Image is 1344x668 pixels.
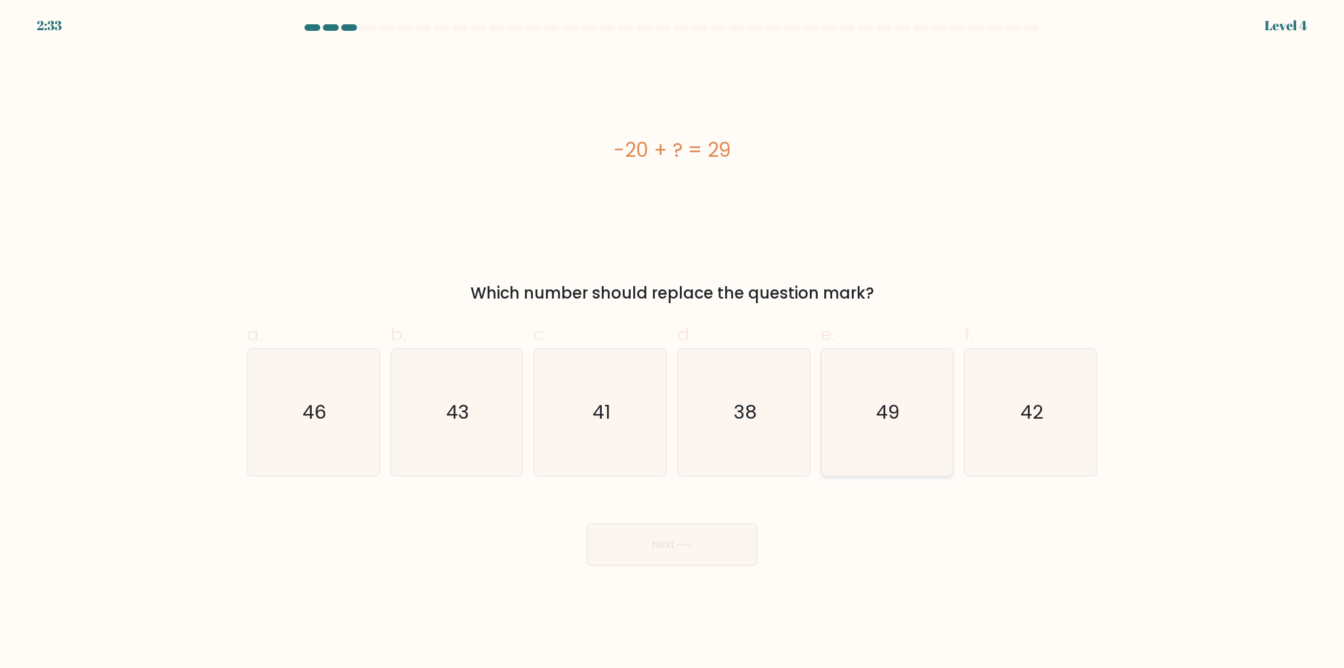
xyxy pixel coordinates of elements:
span: a. [247,322,262,347]
text: 42 [1020,399,1043,425]
text: 46 [303,399,326,425]
text: 41 [593,399,610,425]
div: Which number should replace the question mark? [255,282,1089,305]
span: c. [534,322,548,347]
div: Level 4 [1265,16,1307,35]
button: Next [587,524,757,566]
text: 49 [877,399,900,425]
text: 43 [446,399,469,425]
span: e. [821,322,835,347]
div: -20 + ? = 29 [247,135,1097,165]
text: 38 [734,399,757,425]
span: d. [677,322,693,347]
span: f. [964,322,973,347]
div: 2:33 [37,16,62,35]
span: b. [390,322,406,347]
